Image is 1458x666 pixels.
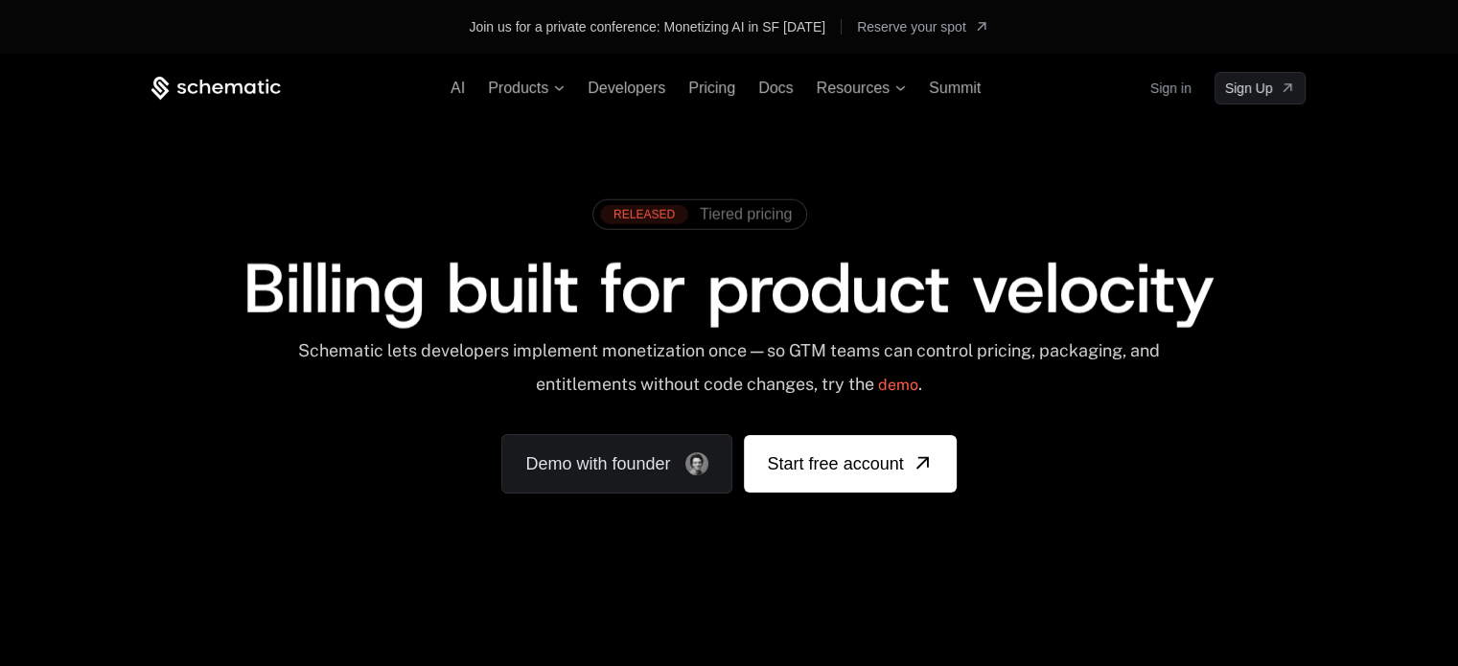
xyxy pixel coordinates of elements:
[878,362,918,408] a: demo
[817,80,890,97] span: Resources
[929,80,981,96] a: Summit
[688,80,735,96] a: Pricing
[469,17,825,36] div: Join us for a private conference: Monetizing AI in SF [DATE]
[451,80,465,96] a: AI
[744,435,956,493] a: [object Object]
[758,80,793,96] a: Docs
[857,17,966,36] span: Reserve your spot
[501,434,732,494] a: Demo with founder, ,[object Object]
[488,80,548,97] span: Products
[1215,72,1307,104] a: [object Object]
[857,11,989,42] a: [object Object]
[1150,73,1192,103] a: Sign in
[296,340,1162,408] div: Schematic lets developers implement monetization once — so GTM teams can control pricing, packagi...
[685,452,708,475] img: Founder
[700,205,792,222] span: Tiered pricing
[600,205,688,224] div: RELEASED
[600,205,792,224] a: [object Object],[object Object]
[1225,79,1273,98] span: Sign Up
[588,80,665,96] a: Developers
[243,242,1214,334] span: Billing built for product velocity
[767,450,903,477] span: Start free account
